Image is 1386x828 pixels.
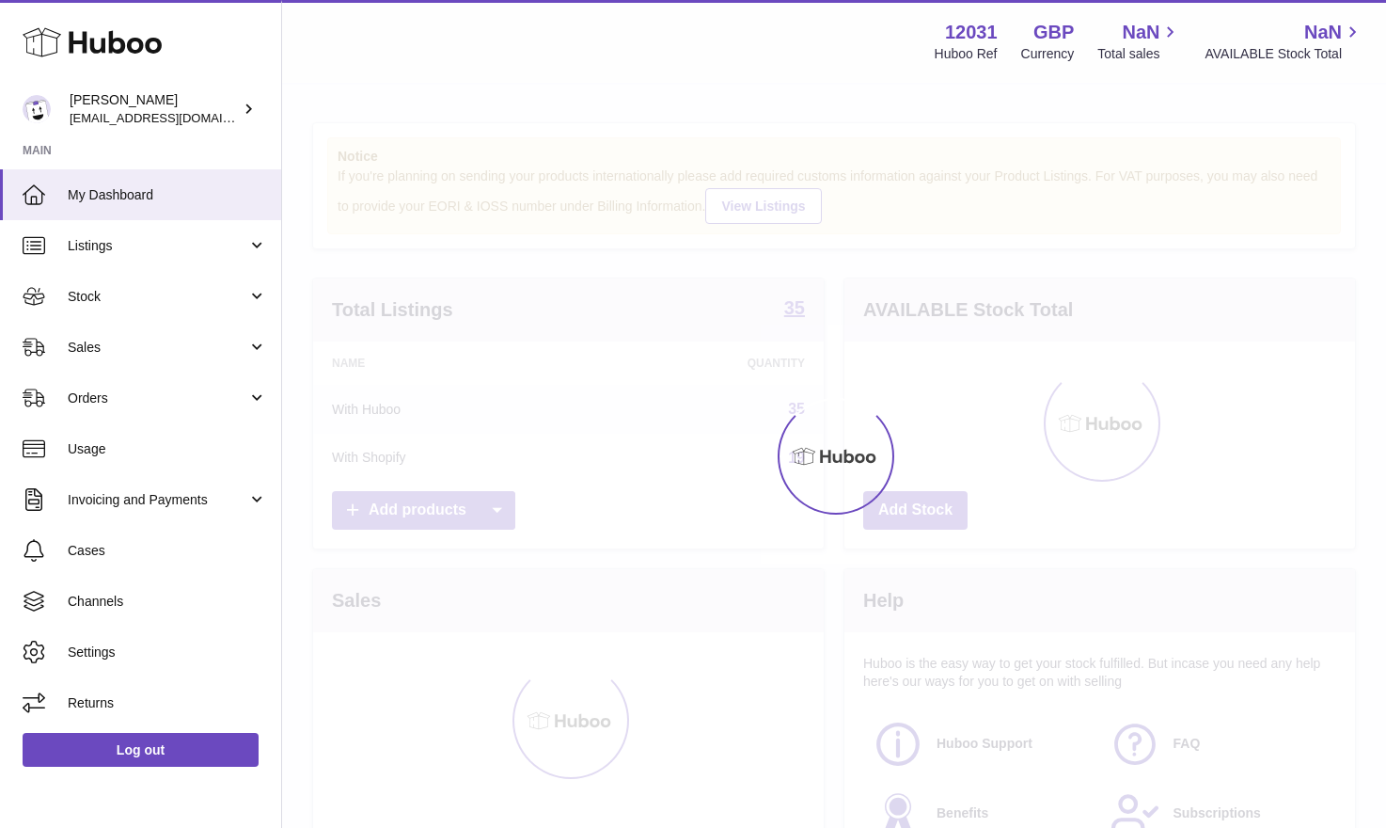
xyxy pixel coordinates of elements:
[68,390,247,407] span: Orders
[23,95,51,123] img: admin@makewellforyou.com
[68,694,267,712] span: Returns
[1304,20,1342,45] span: NaN
[1122,20,1159,45] span: NaN
[68,339,247,357] span: Sales
[1033,20,1074,45] strong: GBP
[68,542,267,560] span: Cases
[68,288,247,306] span: Stock
[1097,20,1181,63] a: NaN Total sales
[70,110,276,125] span: [EMAIL_ADDRESS][DOMAIN_NAME]
[23,733,259,767] a: Log out
[68,440,267,458] span: Usage
[945,20,998,45] strong: 12031
[68,186,267,204] span: My Dashboard
[68,644,267,661] span: Settings
[1205,20,1363,63] a: NaN AVAILABLE Stock Total
[1205,45,1363,63] span: AVAILABLE Stock Total
[68,593,267,611] span: Channels
[1021,45,1075,63] div: Currency
[68,491,247,509] span: Invoicing and Payments
[1097,45,1181,63] span: Total sales
[68,237,247,255] span: Listings
[70,91,239,127] div: [PERSON_NAME]
[935,45,998,63] div: Huboo Ref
